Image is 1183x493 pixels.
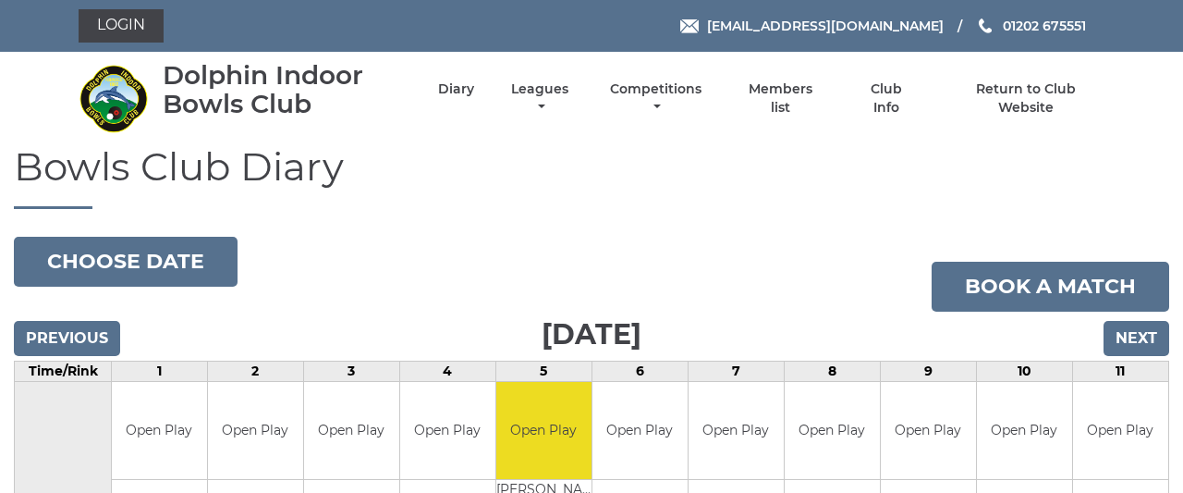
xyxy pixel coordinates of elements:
td: Open Play [785,382,880,479]
td: Open Play [881,382,976,479]
td: Open Play [1073,382,1168,479]
img: Email [680,19,699,33]
td: 5 [495,362,591,382]
td: 8 [784,362,880,382]
td: 10 [976,362,1072,382]
td: 11 [1072,362,1168,382]
a: Book a match [932,262,1169,312]
span: [EMAIL_ADDRESS][DOMAIN_NAME] [707,18,944,34]
td: 3 [303,362,399,382]
td: 9 [880,362,976,382]
div: Dolphin Indoor Bowls Club [163,61,406,118]
td: Open Play [496,382,591,479]
h1: Bowls Club Diary [14,145,1169,209]
td: 1 [112,362,208,382]
td: Open Play [689,382,784,479]
a: Phone us 01202 675551 [976,16,1086,36]
td: 4 [399,362,495,382]
img: Dolphin Indoor Bowls Club [79,64,148,133]
td: Open Play [592,382,688,479]
td: 6 [591,362,688,382]
td: 7 [688,362,784,382]
td: Open Play [112,382,207,479]
img: Phone us [979,18,992,33]
td: Open Play [304,382,399,479]
span: 01202 675551 [1003,18,1086,34]
a: Leagues [506,80,573,117]
button: Choose date [14,237,238,287]
td: Open Play [208,382,303,479]
input: Next [1104,321,1169,356]
a: Competitions [605,80,706,117]
a: Diary [438,80,474,98]
a: Email [EMAIL_ADDRESS][DOMAIN_NAME] [680,16,944,36]
td: Open Play [977,382,1072,479]
td: 2 [207,362,303,382]
a: Return to Club Website [948,80,1104,117]
a: Members list [738,80,823,117]
td: Time/Rink [15,362,112,382]
a: Club Info [856,80,916,117]
a: Login [79,9,164,43]
td: Open Play [400,382,495,479]
input: Previous [14,321,120,356]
